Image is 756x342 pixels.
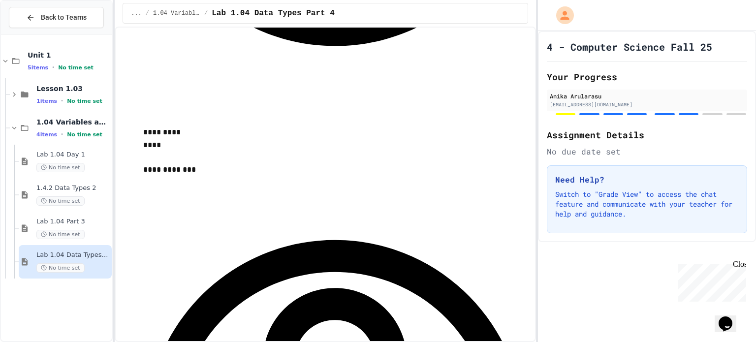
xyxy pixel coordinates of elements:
span: No time set [67,98,102,104]
span: 1.04 Variables and User Input [36,118,110,126]
iframe: chat widget [715,303,746,332]
span: • [61,130,63,138]
span: No time set [36,196,85,206]
h2: Assignment Details [547,128,747,142]
span: No time set [36,263,85,273]
h1: 4 - Computer Science Fall 25 [547,40,712,54]
div: Anika Arularasu [550,92,744,100]
span: Lesson 1.03 [36,84,110,93]
span: No time set [36,163,85,172]
span: 5 items [28,64,48,71]
div: [EMAIL_ADDRESS][DOMAIN_NAME] [550,101,744,108]
span: No time set [67,131,102,138]
span: • [61,97,63,105]
span: 4 items [36,131,57,138]
span: Back to Teams [41,12,87,23]
div: No due date set [547,146,747,157]
span: Lab 1.04 Day 1 [36,151,110,159]
p: Switch to "Grade View" to access the chat feature and communicate with your teacher for help and ... [555,189,739,219]
span: ... [131,9,142,17]
h3: Need Help? [555,174,739,186]
span: Lab 1.04 Data Types Part 4 [212,7,335,19]
button: Back to Teams [9,7,104,28]
span: • [52,63,54,71]
h2: Your Progress [547,70,747,84]
span: / [146,9,149,17]
span: No time set [36,230,85,239]
iframe: chat widget [674,260,746,302]
span: No time set [58,64,94,71]
span: 1.04 Variables and User Input [153,9,200,17]
span: 1.4.2 Data Types 2 [36,184,110,192]
div: Chat with us now!Close [4,4,68,62]
span: 1 items [36,98,57,104]
div: My Account [546,4,576,27]
span: Lab 1.04 Part 3 [36,218,110,226]
span: Unit 1 [28,51,110,60]
span: / [204,9,208,17]
span: Lab 1.04 Data Types Part 4 [36,251,110,259]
